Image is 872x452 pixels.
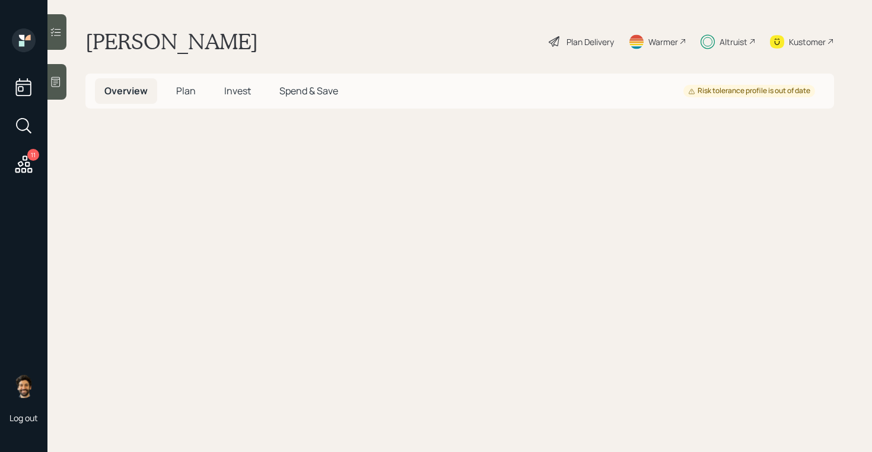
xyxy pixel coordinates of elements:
div: Log out [9,412,38,424]
span: Overview [104,84,148,97]
span: Plan [176,84,196,97]
div: 11 [27,149,39,161]
img: eric-schwartz-headshot.png [12,374,36,398]
span: Spend & Save [279,84,338,97]
span: Invest [224,84,251,97]
div: Risk tolerance profile is out of date [688,86,810,96]
div: Warmer [648,36,678,48]
div: Kustomer [789,36,826,48]
div: Plan Delivery [567,36,614,48]
h1: [PERSON_NAME] [85,28,258,55]
div: Altruist [720,36,747,48]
